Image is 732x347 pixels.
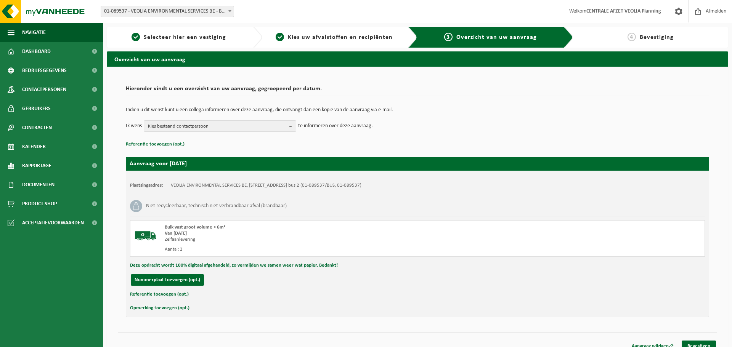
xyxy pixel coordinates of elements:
[165,246,448,253] div: Aantal: 2
[130,161,187,167] strong: Aanvraag voor [DATE]
[22,137,46,156] span: Kalender
[134,224,157,247] img: BL-SO-LV.png
[22,118,52,137] span: Contracten
[22,194,57,213] span: Product Shop
[130,289,189,299] button: Referentie toevoegen (opt.)
[640,34,674,40] span: Bevestiging
[22,42,51,61] span: Dashboard
[22,23,46,42] span: Navigatie
[586,8,661,14] strong: CENTRALE AFZET VEOLIA Planning
[298,120,373,132] p: te informeren over deze aanvraag.
[22,61,67,80] span: Bedrijfsgegevens
[171,182,361,189] td: VEOLIA ENVIRONMENTAL SERVICES BE, [STREET_ADDRESS] bus 2 (01-089537/BUS, 01-089537)
[144,120,296,132] button: Kies bestaand contactpersoon
[266,33,403,42] a: 2Kies uw afvalstoffen en recipiënten
[22,213,84,232] span: Acceptatievoorwaarden
[144,34,226,40] span: Selecteer hier een vestiging
[126,86,709,96] h2: Hieronder vindt u een overzicht van uw aanvraag, gegroepeerd per datum.
[456,34,537,40] span: Overzicht van uw aanvraag
[288,34,393,40] span: Kies uw afvalstoffen en recipiënten
[165,225,225,230] span: Bulk vast groot volume > 6m³
[146,200,287,212] h3: Niet recycleerbaar, technisch niet verbrandbaar afval (brandbaar)
[22,80,66,99] span: Contactpersonen
[132,33,140,41] span: 1
[165,231,187,236] strong: Van [DATE]
[131,274,204,286] button: Nummerplaat toevoegen (opt.)
[22,156,51,175] span: Rapportage
[148,121,286,132] span: Kies bestaand contactpersoon
[126,139,185,149] button: Referentie toevoegen (opt.)
[130,261,338,270] button: Deze opdracht wordt 100% digitaal afgehandeld, zo vermijden we samen weer wat papier. Bedankt!
[130,303,189,313] button: Opmerking toevoegen (opt.)
[107,51,728,66] h2: Overzicht van uw aanvraag
[628,33,636,41] span: 4
[126,107,709,113] p: Indien u dit wenst kunt u een collega informeren over deze aanvraag, die ontvangt dan een kopie v...
[111,33,247,42] a: 1Selecteer hier een vestiging
[126,120,142,132] p: Ik wens
[276,33,284,41] span: 2
[130,183,163,188] strong: Plaatsingsadres:
[22,175,55,194] span: Documenten
[444,33,453,41] span: 3
[101,6,234,17] span: 01-089537 - VEOLIA ENVIRONMENTAL SERVICES BE - BEERSE
[22,99,51,118] span: Gebruikers
[165,237,448,243] div: Zelfaanlevering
